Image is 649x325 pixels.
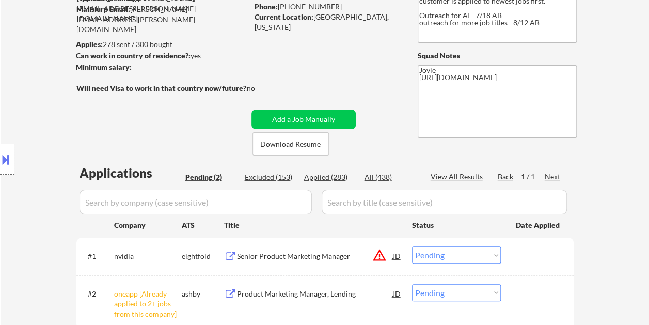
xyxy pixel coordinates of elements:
div: eightfold [182,251,224,261]
div: #2 [88,289,106,299]
div: Senior Product Marketing Manager [237,251,393,261]
div: no [247,83,276,94]
button: Download Resume [252,132,329,156]
strong: Mailslurp Email: [76,5,130,13]
strong: Phone: [255,2,278,11]
div: JD [392,284,402,303]
div: oneapp [Already applied to 2+ jobs from this company] [114,289,182,319]
div: Next [545,172,561,182]
div: Back [498,172,514,182]
strong: Minimum salary: [76,63,132,71]
div: View All Results [431,172,486,182]
strong: Can work in country of residence?: [76,51,191,60]
div: [PERSON_NAME][EMAIL_ADDRESS][PERSON_NAME][DOMAIN_NAME] [76,4,248,35]
button: warning_amber [372,248,387,262]
div: All (438) [365,172,416,182]
input: Search by company (case sensitive) [80,190,312,214]
div: yes [76,51,245,61]
div: JD [392,246,402,265]
strong: Current Location: [255,12,313,21]
div: Product Marketing Manager, Lending [237,289,393,299]
div: nvidia [114,251,182,261]
div: Applied (283) [304,172,356,182]
button: Add a Job Manually [251,110,356,129]
div: 278 sent / 300 bought [76,39,248,50]
div: Title [224,220,402,230]
strong: Applies: [76,40,103,49]
div: Squad Notes [418,51,577,61]
div: Excluded (153) [245,172,296,182]
input: Search by title (case sensitive) [322,190,567,214]
div: 1 / 1 [521,172,545,182]
div: #1 [88,251,106,261]
div: ATS [182,220,224,230]
div: [GEOGRAPHIC_DATA], [US_STATE] [255,12,401,32]
div: Status [412,215,501,234]
div: Date Applied [516,220,561,230]
div: ashby [182,289,224,299]
div: Pending (2) [185,172,237,182]
div: [PHONE_NUMBER] [255,2,401,12]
